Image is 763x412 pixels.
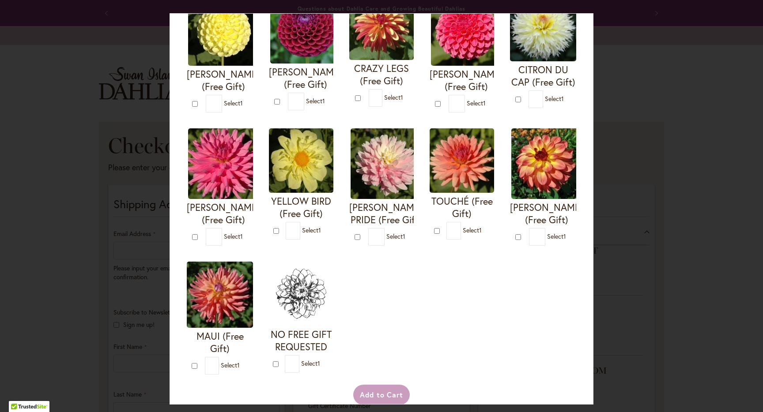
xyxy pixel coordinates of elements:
img: NO FREE GIFT REQUESTED [269,262,333,326]
span: 1 [561,94,564,103]
span: Select [221,361,240,369]
span: Select [302,226,321,234]
span: 1 [403,232,405,240]
span: Select [547,232,566,240]
span: 1 [563,232,566,240]
h4: [PERSON_NAME] (Free Gift) [187,68,260,93]
span: Select [224,232,243,240]
h4: [PERSON_NAME] (Free Gift) [187,201,260,226]
img: MAUI (Free Gift) [187,262,253,328]
span: 1 [318,226,321,234]
span: Select [545,94,564,103]
img: MAI TAI (Free Gift) [511,128,582,199]
span: Select [467,99,486,107]
span: 1 [240,99,243,107]
span: 1 [400,93,403,101]
span: 1 [317,359,320,367]
img: HERBERT SMITH (Free Gift) [188,128,259,199]
h4: [PERSON_NAME] (Free Gift) [430,68,503,93]
h4: [PERSON_NAME] (Free Gift) [269,66,342,90]
span: 1 [483,99,486,107]
h4: NO FREE GIFT REQUESTED [269,328,333,353]
span: 1 [322,97,325,105]
span: Select [386,232,405,240]
span: Select [224,99,243,107]
span: 1 [237,361,240,369]
h4: CRAZY LEGS (Free Gift) [349,62,414,87]
span: 1 [479,226,482,234]
h4: TOUCHÉ (Free Gift) [430,195,494,220]
img: TOUCHÉ (Free Gift) [430,128,494,193]
h4: [PERSON_NAME] (Free Gift) [510,201,583,226]
span: Select [463,226,482,234]
iframe: Launch Accessibility Center [7,381,31,405]
h4: YELLOW BIRD (Free Gift) [269,195,333,220]
span: Select [301,359,320,367]
span: 1 [240,232,243,240]
span: Select [306,97,325,105]
h4: CITRON DU CAP (Free Gift) [510,64,576,88]
h4: MAUI (Free Gift) [187,330,253,355]
span: Select [384,93,403,101]
img: CHILSON'S PRIDE (Free Gift) [351,128,421,199]
h4: [PERSON_NAME] PRIDE (Free Gift) [349,201,423,226]
img: YELLOW BIRD (Free Gift) [269,128,333,193]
